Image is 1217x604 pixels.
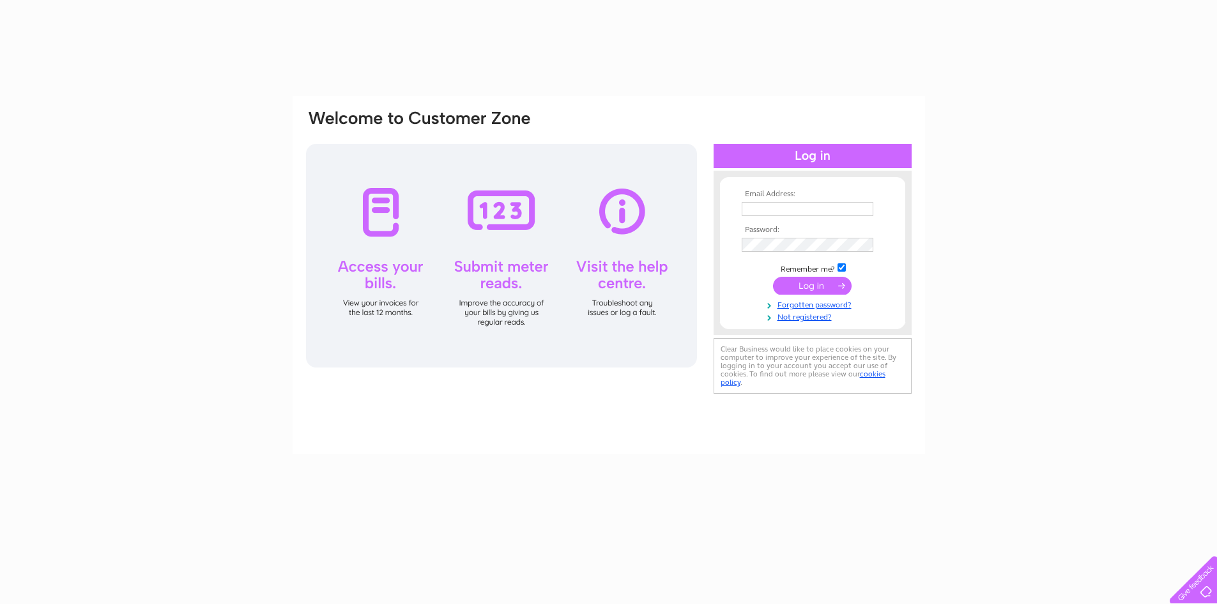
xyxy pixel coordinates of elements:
[773,277,852,295] input: Submit
[742,310,887,322] a: Not registered?
[739,190,887,199] th: Email Address:
[739,261,887,274] td: Remember me?
[739,226,887,235] th: Password:
[742,298,887,310] a: Forgotten password?
[721,369,885,387] a: cookies policy
[714,338,912,394] div: Clear Business would like to place cookies on your computer to improve your experience of the sit...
